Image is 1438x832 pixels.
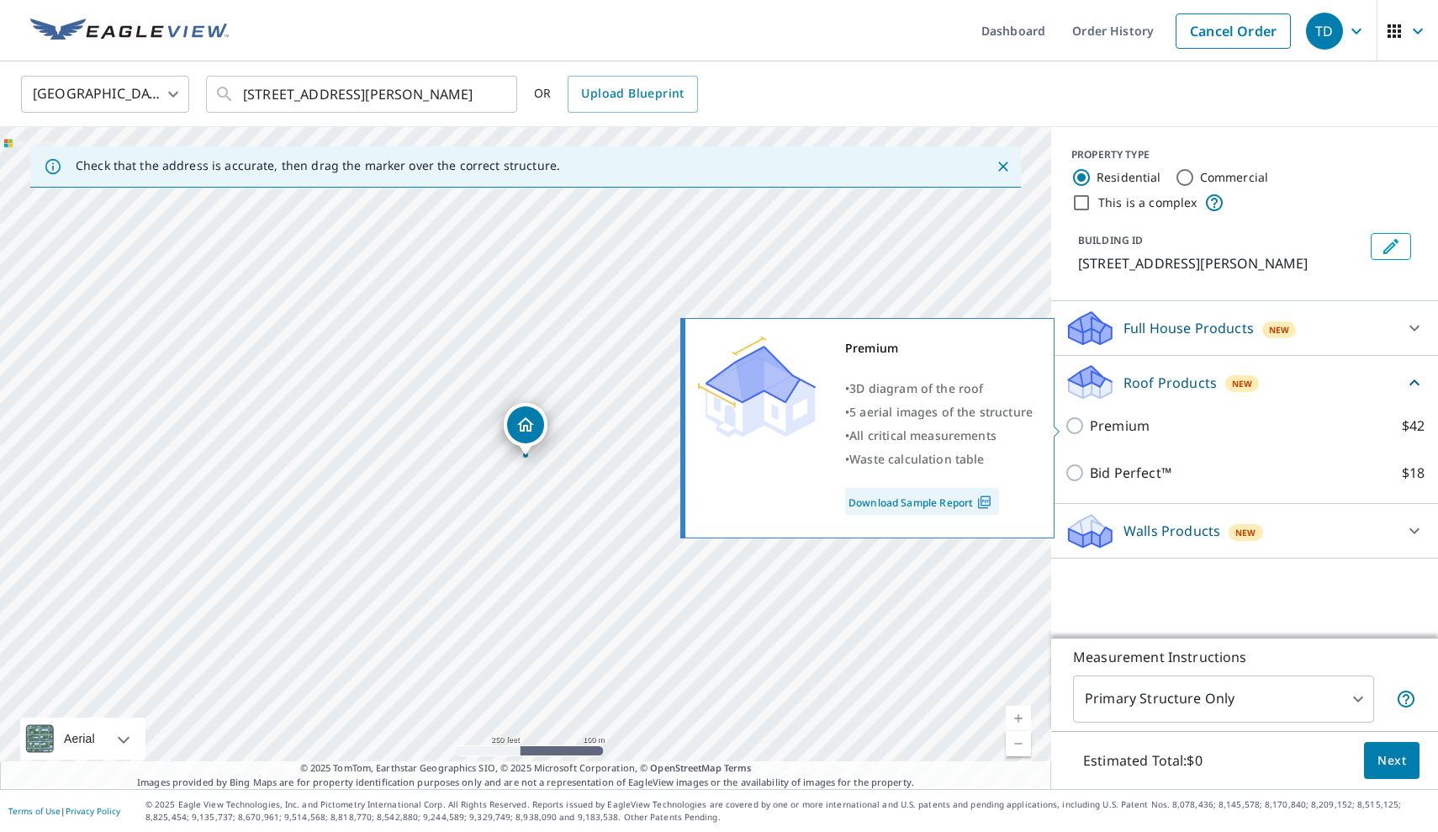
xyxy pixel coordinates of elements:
[20,718,145,760] div: Aerial
[1090,416,1150,436] p: Premium
[534,76,698,113] div: OR
[243,71,483,118] input: Search by address or latitude-longitude
[8,806,120,816] p: |
[1065,511,1425,551] div: Walls ProductsNew
[1073,647,1416,667] p: Measurement Instructions
[1235,526,1256,539] span: New
[849,427,997,443] span: All critical measurements
[1078,233,1143,247] p: BUILDING ID
[849,451,984,467] span: Waste calculation table
[1364,742,1419,780] button: Next
[724,761,752,774] a: Terms
[8,805,61,817] a: Terms of Use
[1232,377,1252,390] span: New
[1006,731,1031,756] a: Current Level 17, Zoom Out
[992,156,1014,178] button: Close
[1073,676,1374,723] div: Primary Structure Only
[1090,463,1171,483] p: Bid Perfect™
[1377,750,1406,771] span: Next
[30,19,229,44] img: EV Logo
[1269,323,1289,337] span: New
[21,71,189,118] div: [GEOGRAPHIC_DATA]
[845,424,1033,448] div: •
[650,761,721,774] a: OpenStreetMap
[845,400,1033,424] div: •
[845,448,1033,471] div: •
[1097,169,1161,186] label: Residential
[845,488,999,515] a: Download Sample Report
[1402,463,1425,483] p: $18
[1006,706,1031,731] a: Current Level 17, Zoom In
[1098,194,1197,211] label: This is a complex
[1306,13,1343,50] div: TD
[1065,308,1425,348] div: Full House ProductsNew
[1402,416,1425,436] p: $42
[59,718,100,760] div: Aerial
[845,377,1033,400] div: •
[300,761,752,776] span: © 2025 TomTom, Earthstar Geographics SIO, © 2025 Microsoft Corporation, ©
[1176,13,1291,49] a: Cancel Order
[504,403,547,455] div: Dropped pin, building 1, Residential property, 3425 Wren Ave Fort Worth, TX 76133
[1071,147,1418,162] div: PROPERTY TYPE
[1396,689,1416,709] span: Your report will include only the primary structure on the property. For example, a detached gara...
[568,76,697,113] a: Upload Blueprint
[1078,253,1364,273] p: [STREET_ADDRESS][PERSON_NAME]
[66,805,120,817] a: Privacy Policy
[581,83,684,104] span: Upload Blueprint
[1123,521,1220,541] p: Walls Products
[849,404,1033,420] span: 5 aerial images of the structure
[698,337,816,437] img: Premium
[1123,373,1217,393] p: Roof Products
[76,158,560,173] p: Check that the address is accurate, then drag the marker over the correct structure.
[145,798,1430,824] p: © 2025 Eagle View Technologies, Inc. and Pictometry International Corp. All Rights Reserved. Repo...
[1371,233,1411,260] button: Edit building 1
[1123,318,1254,338] p: Full House Products
[973,495,996,510] img: Pdf Icon
[1065,363,1425,402] div: Roof ProductsNew
[1070,742,1216,779] p: Estimated Total: $0
[1200,169,1269,186] label: Commercial
[849,380,983,396] span: 3D diagram of the roof
[845,337,1033,360] div: Premium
